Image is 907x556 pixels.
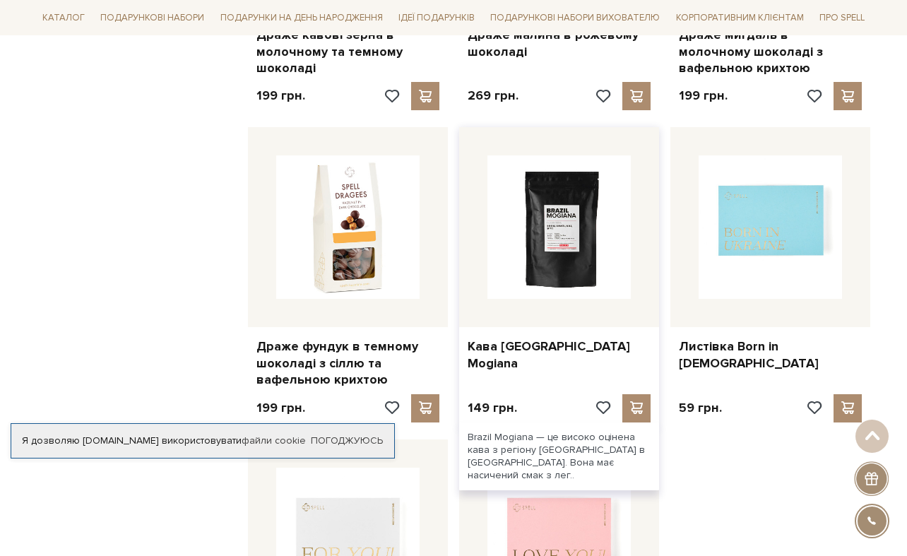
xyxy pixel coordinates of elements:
a: Драже мигдаль в молочному шоколаді з вафельною крихтою [679,27,862,76]
a: Драже кавові зерна в молочному та темному шоколаді [256,27,439,76]
a: Каталог [37,7,90,29]
p: 199 грн. [679,88,728,104]
a: Подарункові набори вихователю [485,6,665,30]
a: Корпоративним клієнтам [670,6,810,30]
a: Про Spell [814,7,870,29]
p: 199 грн. [256,88,305,104]
p: 59 грн. [679,400,722,416]
p: 149 грн. [468,400,517,416]
a: Кава [GEOGRAPHIC_DATA] Mogiana [468,338,651,372]
a: Подарункові набори [95,7,210,29]
p: 269 грн. [468,88,518,104]
p: 199 грн. [256,400,305,416]
img: Листівка Born in Ukraine [699,155,842,299]
img: Кава Brazil Mogiana [487,155,631,299]
div: Я дозволяю [DOMAIN_NAME] використовувати [11,434,394,447]
a: Листівка Born in [DEMOGRAPHIC_DATA] [679,338,862,372]
a: Погоджуюсь [311,434,383,447]
div: Brazil Mogiana — це високо оцінена кава з регіону [GEOGRAPHIC_DATA] в [GEOGRAPHIC_DATA]. Вона має... [459,422,659,491]
a: Драже малина в рожевому шоколаді [468,27,651,60]
a: Драже фундук в темному шоколаді з сіллю та вафельною крихтою [256,338,439,388]
a: файли cookie [242,434,306,446]
a: Ідеї подарунків [393,7,480,29]
a: Подарунки на День народження [215,7,389,29]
